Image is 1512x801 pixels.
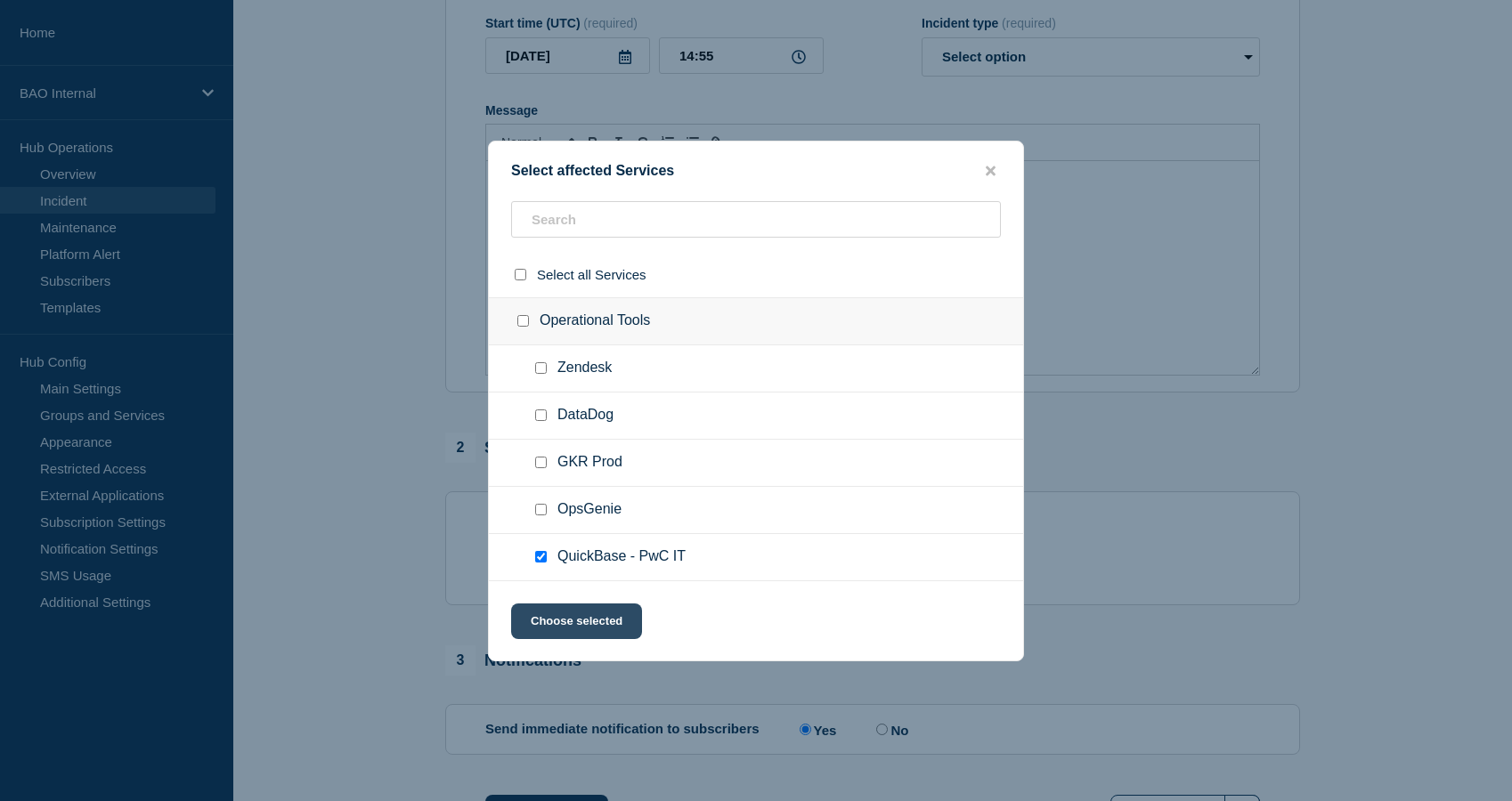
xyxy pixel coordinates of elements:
span: GKR Prod [557,454,622,472]
span: Select all Services [537,267,646,282]
input: GKR Prod checkbox [535,457,547,468]
span: Zendesk [557,360,612,377]
input: Zendesk checkbox [535,362,547,374]
input: select all checkbox [515,269,526,280]
input: Search [511,201,1001,238]
span: OpsGenie [557,501,622,519]
span: DataDog [557,407,614,425]
input: QuickBase - PwC IT checkbox [535,551,547,562]
button: close button [980,163,1001,180]
input: DataDog checkbox [535,409,547,421]
button: Choose selected [511,603,642,639]
input: Operational Tools checkbox [517,315,529,327]
div: Operational Tools [489,297,1023,345]
span: QuickBase - PwC IT [557,548,686,566]
div: Select affected Services [489,163,1023,180]
input: OpsGenie checkbox [535,504,547,515]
